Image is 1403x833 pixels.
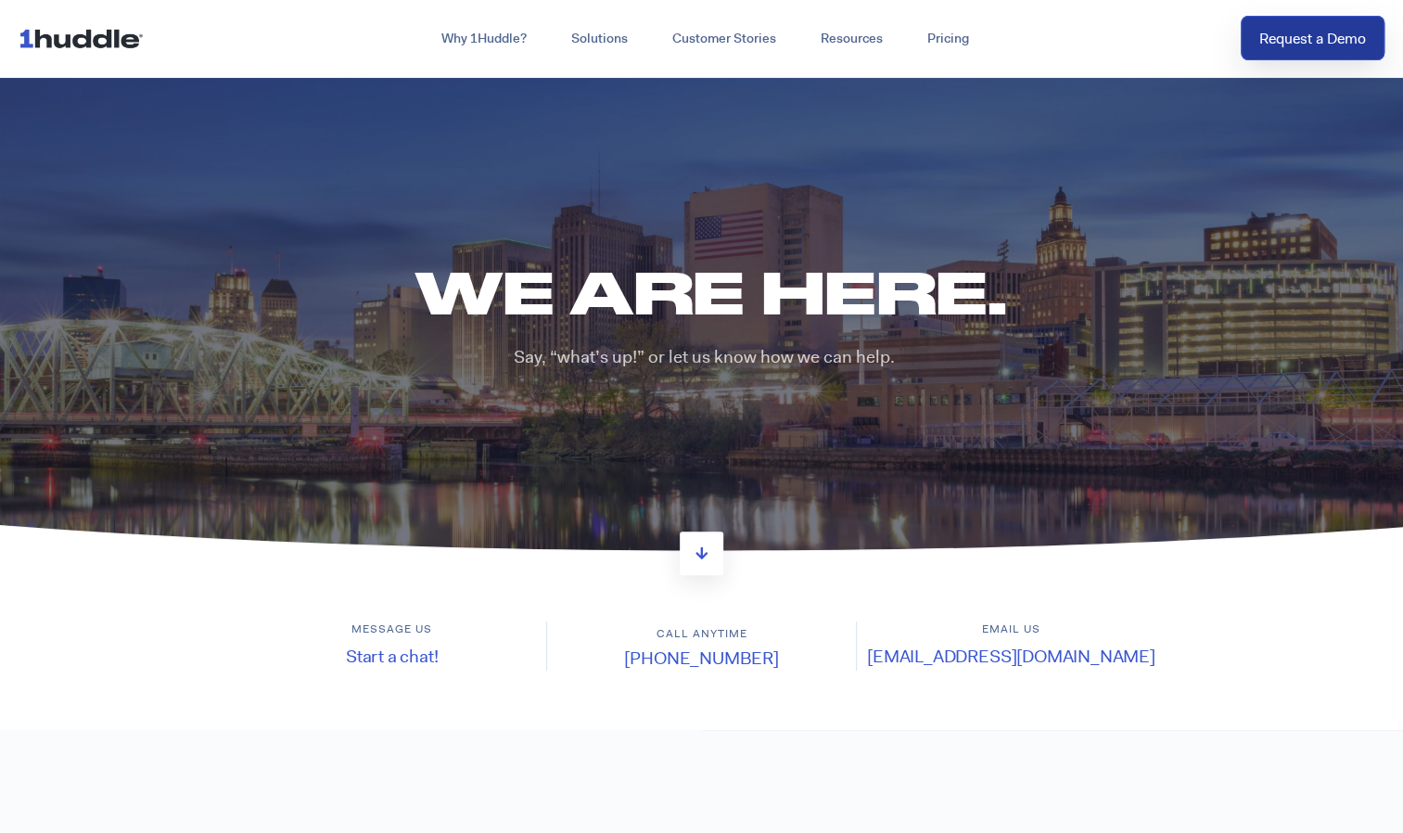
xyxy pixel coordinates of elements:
[346,645,439,668] a: Start a chat!
[238,345,1170,370] p: Say, “what’s up!” or let us know how we can help.
[650,22,798,56] a: Customer Stories
[798,22,905,56] a: Resources
[419,22,549,56] a: Why 1Huddle?
[19,20,151,56] img: ...
[1241,16,1384,61] a: Request a Demo
[857,622,1165,637] h6: Email us
[238,622,546,637] h6: Message us
[624,647,778,670] a: [PHONE_NUMBER]
[547,626,856,642] h6: Call anytime
[905,22,991,56] a: Pricing
[238,252,1184,331] h1: We are here.
[549,22,650,56] a: Solutions
[867,645,1155,668] a: [EMAIL_ADDRESS][DOMAIN_NAME]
